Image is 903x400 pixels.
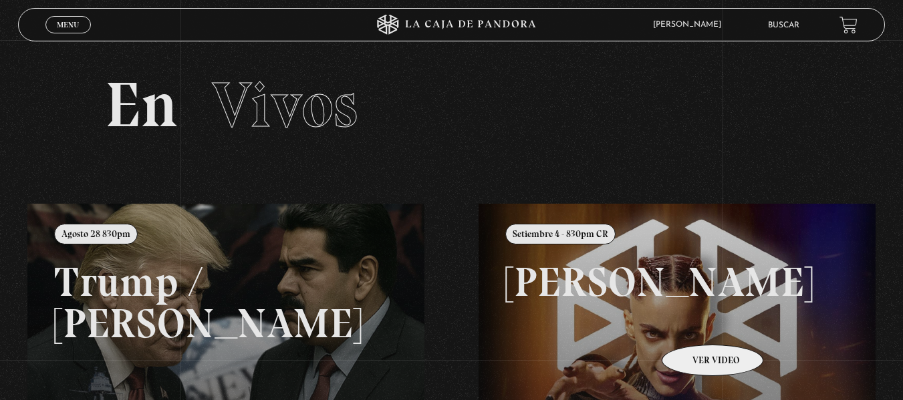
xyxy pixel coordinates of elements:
span: Vivos [212,67,358,143]
span: Menu [57,21,79,29]
a: View your shopping cart [840,15,858,33]
h2: En [105,73,799,137]
span: Cerrar [52,32,84,41]
span: [PERSON_NAME] [646,21,735,29]
a: Buscar [768,21,799,29]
